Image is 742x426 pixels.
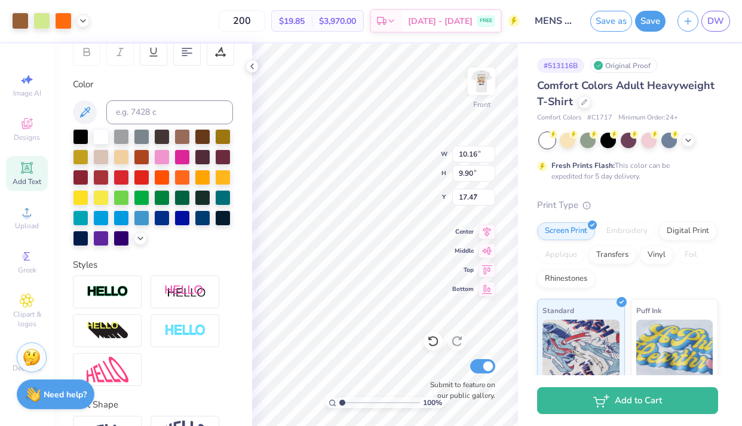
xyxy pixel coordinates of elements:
[526,9,584,33] input: Untitled Design
[636,304,661,317] span: Puff Ink
[590,58,657,73] div: Original Proof
[279,15,305,27] span: $19.85
[13,88,41,98] span: Image AI
[587,113,612,123] span: # C1717
[537,58,584,73] div: # 513116B
[73,78,233,91] div: Color
[537,270,595,288] div: Rhinestones
[164,324,206,338] img: Negative Space
[636,320,713,379] img: Puff Ink
[542,320,620,379] img: Standard
[13,363,41,373] span: Decorate
[319,15,356,27] span: $3,970.00
[408,15,473,27] span: [DATE] - [DATE]
[18,265,36,275] span: Greek
[424,379,495,401] label: Submit to feature on our public gallery.
[480,17,492,25] span: FREE
[707,14,724,28] span: DW
[618,113,678,123] span: Minimum Order: 24 +
[44,389,87,400] strong: Need help?
[452,247,474,255] span: Middle
[452,266,474,274] span: Top
[87,321,128,341] img: 3d Illusion
[423,397,442,408] span: 100 %
[635,11,666,32] button: Save
[537,246,585,264] div: Applique
[537,113,581,123] span: Comfort Colors
[590,11,632,32] button: Save as
[73,398,233,412] div: Text Shape
[470,69,493,93] img: Front
[87,285,128,299] img: Stroke
[599,222,655,240] div: Embroidery
[452,228,474,236] span: Center
[164,284,206,299] img: Shadow
[659,222,717,240] div: Digital Print
[452,285,474,293] span: Bottom
[15,221,39,231] span: Upload
[14,133,40,142] span: Designs
[537,198,718,212] div: Print Type
[537,387,718,414] button: Add to Cart
[73,258,233,272] div: Styles
[588,246,636,264] div: Transfers
[6,309,48,329] span: Clipart & logos
[640,246,673,264] div: Vinyl
[106,100,233,124] input: e.g. 7428 c
[677,246,705,264] div: Foil
[701,11,730,32] a: DW
[13,177,41,186] span: Add Text
[551,160,698,182] div: This color can be expedited for 5 day delivery.
[542,304,574,317] span: Standard
[219,10,265,32] input: – –
[87,357,128,382] img: Free Distort
[537,222,595,240] div: Screen Print
[537,78,715,109] span: Comfort Colors Adult Heavyweight T-Shirt
[473,99,490,110] div: Front
[551,161,615,170] strong: Fresh Prints Flash:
